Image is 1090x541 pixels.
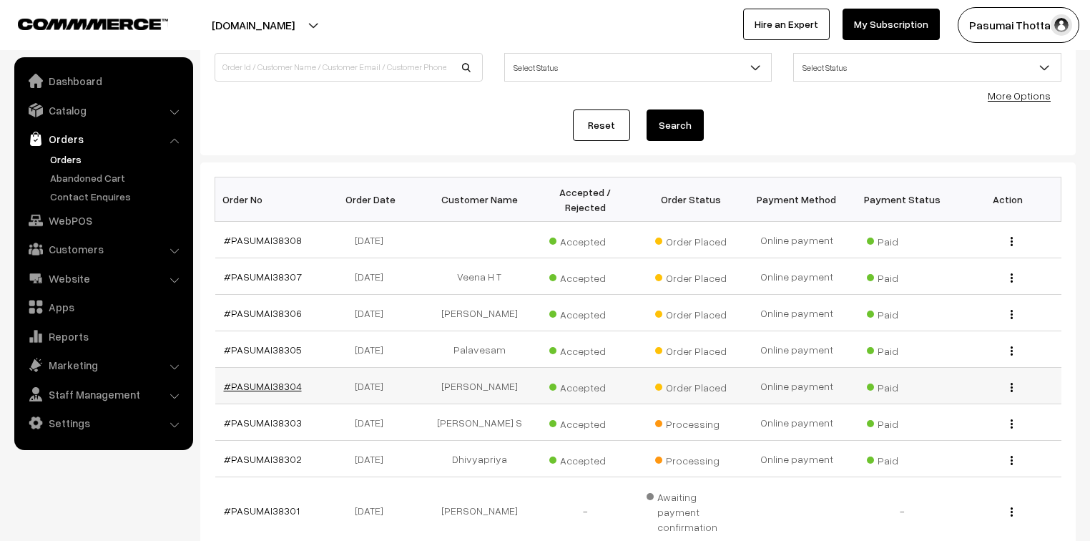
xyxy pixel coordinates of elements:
td: Online payment [744,441,850,477]
a: Settings [18,410,188,436]
button: Pasumai Thotta… [958,7,1079,43]
span: Select Status [794,55,1061,80]
a: #PASUMAI38303 [224,416,302,429]
button: [DOMAIN_NAME] [162,7,345,43]
a: #PASUMAI38304 [224,380,302,392]
a: Website [18,265,188,291]
span: Paid [867,449,938,468]
span: Accepted [549,449,621,468]
span: Paid [867,230,938,249]
span: Paid [867,340,938,359]
td: [DATE] [320,295,426,331]
span: Accepted [549,340,621,359]
a: Orders [46,152,188,167]
a: Apps [18,294,188,320]
td: [DATE] [320,222,426,258]
td: [DATE] [320,331,426,368]
a: COMMMERCE [18,14,143,31]
td: Online payment [744,331,850,368]
a: Catalog [18,97,188,123]
img: Menu [1011,237,1013,246]
td: [DATE] [320,441,426,477]
a: Marketing [18,352,188,378]
th: Payment Status [850,177,956,222]
a: Hire an Expert [743,9,830,40]
span: Paid [867,413,938,432]
a: Reset [573,109,630,141]
th: Customer Name [426,177,532,222]
span: Accepted [549,267,621,286]
img: COMMMERCE [18,19,168,29]
img: Menu [1011,310,1013,319]
span: Select Status [505,55,772,80]
a: Contact Enquires [46,189,188,204]
span: Order Placed [655,230,727,249]
a: Dashboard [18,68,188,94]
img: Menu [1011,507,1013,517]
td: [PERSON_NAME] [426,295,532,331]
span: Paid [867,267,938,286]
th: Order Status [638,177,744,222]
button: Search [647,109,704,141]
span: Select Status [504,53,772,82]
th: Order No [215,177,321,222]
a: #PASUMAI38302 [224,453,302,465]
a: Customers [18,236,188,262]
img: Menu [1011,456,1013,465]
span: Order Placed [655,340,727,359]
a: #PASUMAI38306 [224,307,302,319]
span: Processing [655,413,727,432]
td: Veena H T [426,258,532,295]
a: #PASUMAI38308 [224,234,302,246]
span: Order Placed [655,303,727,322]
a: #PASUMAI38301 [224,505,300,517]
td: Online payment [744,368,850,404]
a: WebPOS [18,208,188,233]
span: Accepted [549,230,621,249]
td: Online payment [744,222,850,258]
img: Menu [1011,273,1013,283]
img: Menu [1011,383,1013,392]
th: Payment Method [744,177,850,222]
a: Reports [18,323,188,349]
span: Paid [867,376,938,395]
img: user [1051,14,1072,36]
td: [PERSON_NAME] S [426,404,532,441]
td: Online payment [744,258,850,295]
span: Accepted [549,376,621,395]
td: Dhivyapriya [426,441,532,477]
span: Accepted [549,413,621,432]
span: Order Placed [655,376,727,395]
img: Menu [1011,346,1013,356]
a: #PASUMAI38305 [224,343,302,356]
td: Online payment [744,295,850,331]
a: Orders [18,126,188,152]
img: Menu [1011,419,1013,429]
td: Palavesam [426,331,532,368]
span: Select Status [793,53,1061,82]
td: [DATE] [320,368,426,404]
th: Accepted / Rejected [532,177,638,222]
a: More Options [988,89,1051,102]
th: Order Date [320,177,426,222]
a: My Subscription [843,9,940,40]
span: Processing [655,449,727,468]
input: Order Id / Customer Name / Customer Email / Customer Phone [215,53,483,82]
span: Awaiting payment confirmation [647,486,735,535]
td: [DATE] [320,258,426,295]
a: Abandoned Cart [46,170,188,185]
span: Order Placed [655,267,727,286]
td: [DATE] [320,404,426,441]
a: #PASUMAI38307 [224,270,302,283]
th: Action [956,177,1061,222]
td: [PERSON_NAME] [426,368,532,404]
a: Staff Management [18,381,188,407]
span: Paid [867,303,938,322]
span: Accepted [549,303,621,322]
td: Online payment [744,404,850,441]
